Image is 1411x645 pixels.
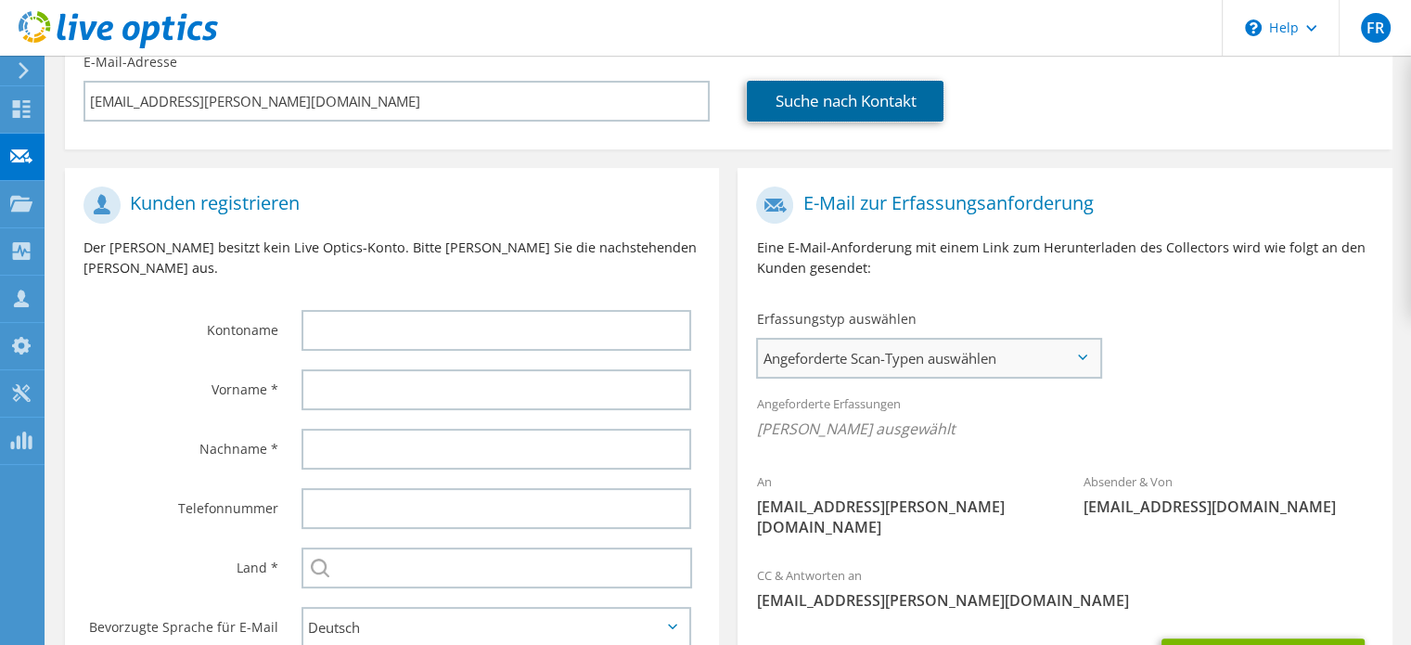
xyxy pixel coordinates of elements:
h1: Kunden registrieren [83,187,691,224]
label: Land * [83,548,278,577]
span: [EMAIL_ADDRESS][DOMAIN_NAME] [1084,497,1374,517]
p: Der [PERSON_NAME] besitzt kein Live Optics-Konto. Bitte [PERSON_NAME] Sie die nachstehenden [PERS... [83,238,700,278]
span: [PERSON_NAME] ausgewählt [756,419,1373,439]
h1: E-Mail zur Erfassungsanforderung [756,187,1364,224]
span: FR [1361,13,1391,43]
label: E-Mail-Adresse [83,53,177,71]
label: Bevorzugte Sprache für E-Mail [83,607,278,637]
label: Telefonnummer [83,488,278,518]
label: Kontoname [83,310,278,340]
div: An [738,462,1065,547]
label: Nachname * [83,429,278,458]
label: Erfassungstyp auswählen [756,310,916,329]
a: Suche nach Kontakt [747,81,943,122]
div: Angeforderte Erfassungen [738,384,1392,453]
div: CC & Antworten an [738,556,1392,620]
div: Absender & Von [1065,462,1392,526]
span: [EMAIL_ADDRESS][PERSON_NAME][DOMAIN_NAME] [756,590,1373,611]
svg: \n [1245,19,1262,36]
span: [EMAIL_ADDRESS][PERSON_NAME][DOMAIN_NAME] [756,497,1046,537]
p: Eine E-Mail-Anforderung mit einem Link zum Herunterladen des Collectors wird wie folgt an den Kun... [756,238,1373,278]
label: Vorname * [83,369,278,399]
span: Angeforderte Scan-Typen auswählen [758,340,1099,377]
